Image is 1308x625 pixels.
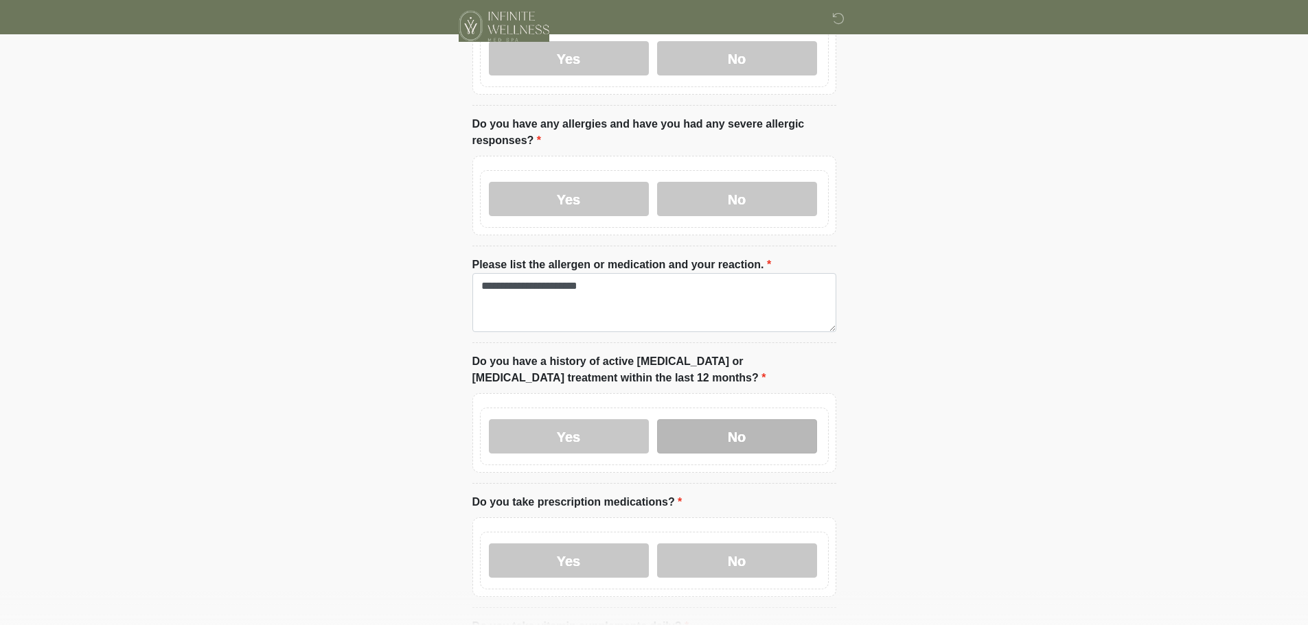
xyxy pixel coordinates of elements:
[657,543,817,578] label: No
[489,41,649,75] label: Yes
[472,353,836,386] label: Do you have a history of active [MEDICAL_DATA] or [MEDICAL_DATA] treatment within the last 12 mon...
[472,494,682,510] label: Do you take prescription medications?
[657,182,817,216] label: No
[489,182,649,216] label: Yes
[657,419,817,453] label: No
[459,10,549,42] img: Infinite Wellness Med Spa Logo
[472,116,836,149] label: Do you have any allergies and have you had any severe allergic responses?
[657,41,817,75] label: No
[489,419,649,453] label: Yes
[472,257,772,273] label: Please list the allergen or medication and your reaction.
[489,543,649,578] label: Yes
